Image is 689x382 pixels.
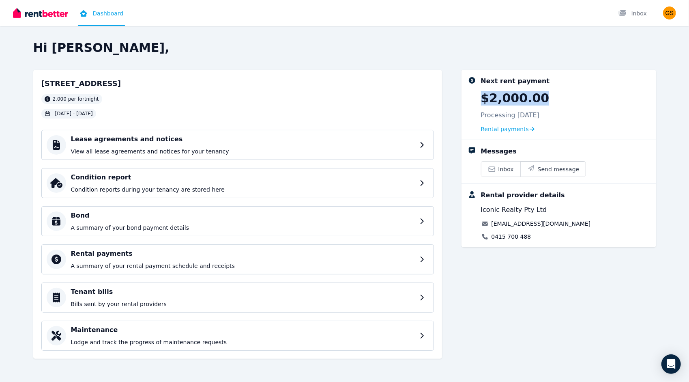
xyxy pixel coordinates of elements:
[71,262,415,270] p: A summary of your rental payment schedule and receipts
[71,173,415,182] h4: Condition report
[71,134,415,144] h4: Lease agreements and notices
[481,91,549,106] p: $2,000.00
[520,162,586,177] button: Send message
[538,165,580,173] span: Send message
[481,125,535,133] a: Rental payments
[498,165,514,173] span: Inbox
[71,325,415,335] h4: Maintenance
[13,7,68,19] img: RentBetter
[481,190,565,200] div: Rental provider details
[481,162,520,177] a: Inbox
[481,205,547,215] span: Iconic Realty Pty Ltd
[663,6,676,19] img: Giuliano Salamin
[53,96,99,102] span: 2,000 per fortnight
[492,233,531,241] a: 0415 700 488
[618,9,647,17] div: Inbox
[71,338,415,346] p: Lodge and track the progress of maintenance requests
[71,147,415,155] p: View all lease agreements and notices for your tenancy
[71,300,415,308] p: Bills sent by your rental providers
[71,287,415,297] h4: Tenant bills
[71,211,415,220] h4: Bond
[481,110,540,120] p: Processing [DATE]
[661,354,681,374] div: Open Intercom Messenger
[71,249,415,259] h4: Rental payments
[33,41,656,55] h2: Hi [PERSON_NAME],
[492,220,591,228] a: [EMAIL_ADDRESS][DOMAIN_NAME]
[481,76,550,86] div: Next rent payment
[481,125,529,133] span: Rental payments
[41,78,121,89] h2: [STREET_ADDRESS]
[481,147,517,156] div: Messages
[55,110,93,117] span: [DATE] - [DATE]
[71,186,415,194] p: Condition reports during your tenancy are stored here
[71,224,415,232] p: A summary of your bond payment details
